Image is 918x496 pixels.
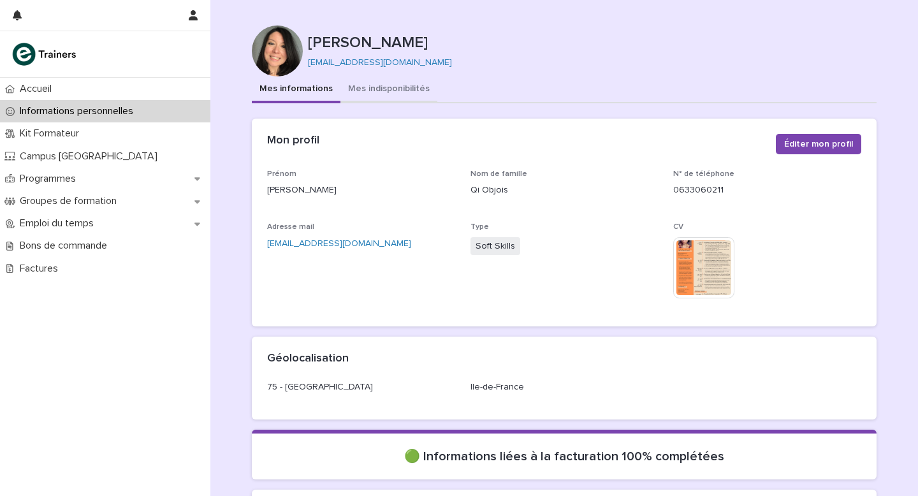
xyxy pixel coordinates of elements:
span: Éditer mon profil [784,138,853,150]
span: Prénom [267,170,296,178]
p: Kit Formateur [15,128,89,140]
a: [EMAIL_ADDRESS][DOMAIN_NAME] [267,239,411,248]
p: Emploi du temps [15,217,104,230]
img: K0CqGN7SDeD6s4JG8KQk [10,41,80,67]
p: 0633060211 [673,184,861,197]
button: Mes informations [252,77,340,103]
p: Ile-de-France [470,381,659,394]
p: Groupes de formation [15,195,127,207]
h2: Géolocalisation [267,352,349,366]
span: Soft Skills [470,237,520,256]
p: Informations personnelles [15,105,143,117]
button: Éditer mon profil [776,134,861,154]
p: Qi Objois [470,184,659,197]
p: [PERSON_NAME] [267,184,455,197]
span: Adresse mail [267,223,314,231]
span: Nom de famille [470,170,527,178]
h2: Mon profil [267,134,319,148]
span: N° de téléphone [673,170,734,178]
p: 🟢 Informations liées à la facturation 100% complétées [267,449,861,464]
p: Programmes [15,173,86,185]
a: [EMAIL_ADDRESS][DOMAIN_NAME] [308,58,452,67]
p: 75 - [GEOGRAPHIC_DATA] [267,381,455,394]
button: Mes indisponibilités [340,77,437,103]
p: Accueil [15,83,62,95]
p: Bons de commande [15,240,117,252]
p: Campus [GEOGRAPHIC_DATA] [15,150,168,163]
span: CV [673,223,683,231]
p: Factures [15,263,68,275]
p: [PERSON_NAME] [308,34,871,52]
span: Type [470,223,489,231]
